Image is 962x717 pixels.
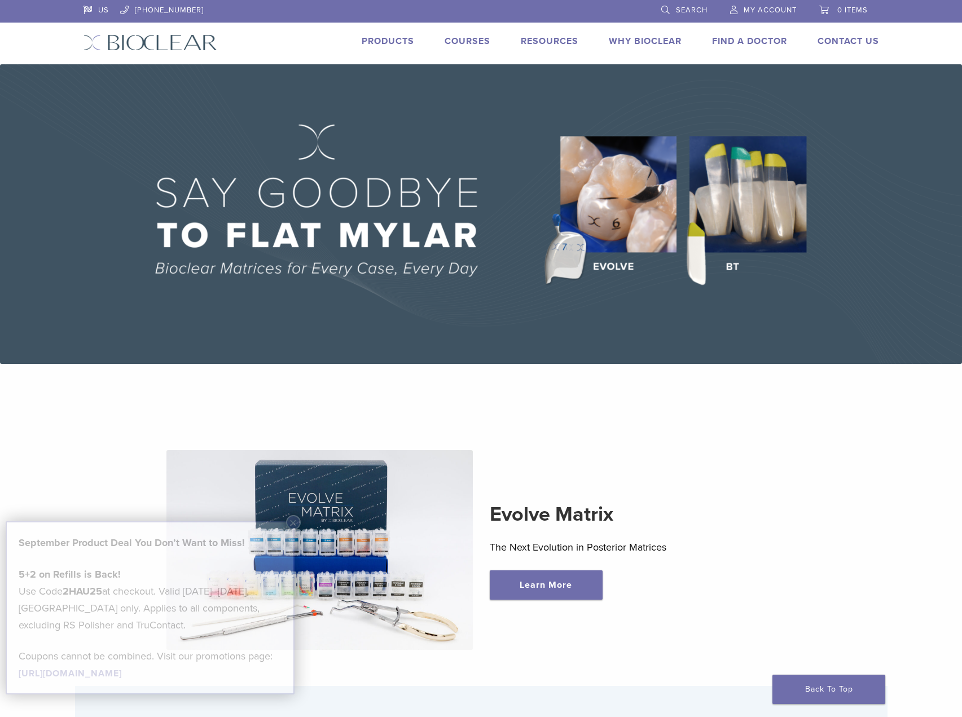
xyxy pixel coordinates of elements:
button: Close [286,515,301,530]
span: My Account [744,6,797,15]
span: 0 items [837,6,868,15]
strong: 5+2 on Refills is Back! [19,568,121,580]
strong: September Product Deal You Don’t Want to Miss! [19,536,245,549]
span: Search [676,6,708,15]
a: Learn More [490,570,603,600]
h2: Evolve Matrix [490,501,796,528]
p: Coupons cannot be combined. Visit our promotions page: [19,648,282,681]
img: Evolve Matrix [166,450,473,650]
a: Back To Top [772,675,885,704]
a: Resources [521,36,578,47]
a: [URL][DOMAIN_NAME] [19,668,122,679]
a: Contact Us [818,36,879,47]
img: Bioclear [84,34,217,51]
a: Courses [445,36,490,47]
p: Use Code at checkout. Valid [DATE]–[DATE], [GEOGRAPHIC_DATA] only. Applies to all components, exc... [19,566,282,634]
p: The Next Evolution in Posterior Matrices [490,539,796,556]
a: Why Bioclear [609,36,682,47]
a: Products [362,36,414,47]
strong: 2HAU25 [63,585,102,597]
a: Find A Doctor [712,36,787,47]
